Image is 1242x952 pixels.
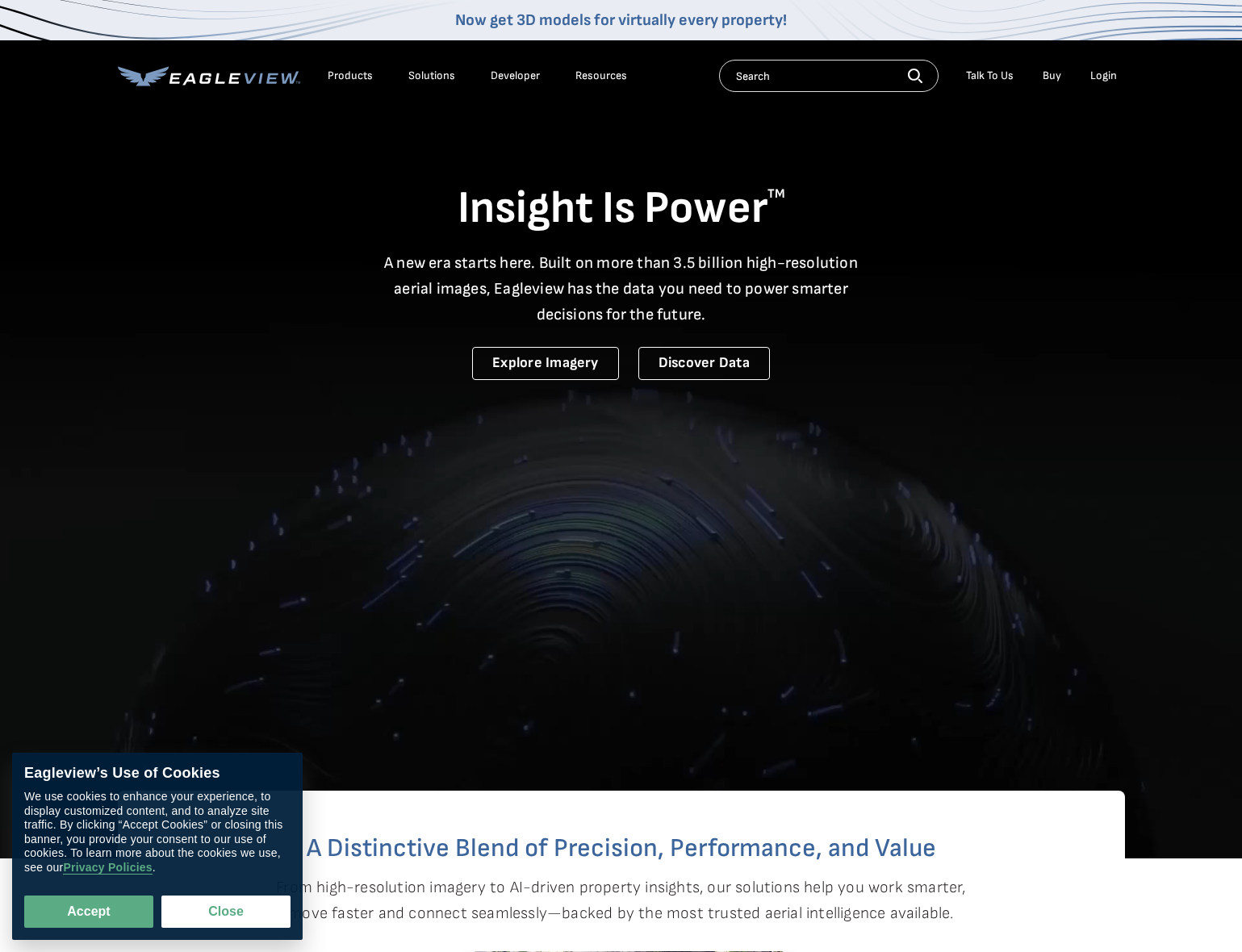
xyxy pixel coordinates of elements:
[638,347,770,380] a: Discover Data
[24,765,291,783] div: Eagleview’s Use of Cookies
[276,875,967,926] p: From high-resolution imagery to AI-driven property insights, our solutions help you work smarter,...
[24,896,153,928] button: Accept
[408,69,455,83] div: Solutions
[472,347,619,380] a: Explore Imagery
[1090,69,1117,83] div: Login
[575,69,627,83] div: Resources
[966,69,1014,83] div: Talk To Us
[63,862,152,875] a: Privacy Policies
[182,836,1060,862] h2: A Distinctive Blend of Precision, Performance, and Value
[1043,69,1061,83] a: Buy
[719,60,939,92] input: Search
[455,10,787,30] a: Now get 3D models for virtually every property!
[24,791,291,875] div: We use cookies to enhance your experience, to display customized content, and to analyze site tra...
[328,69,373,83] div: Products
[161,896,291,928] button: Close
[118,181,1125,237] h1: Insight Is Power
[374,250,868,328] p: A new era starts here. Built on more than 3.5 billion high-resolution aerial images, Eagleview ha...
[767,186,785,202] sup: TM
[491,69,540,83] a: Developer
